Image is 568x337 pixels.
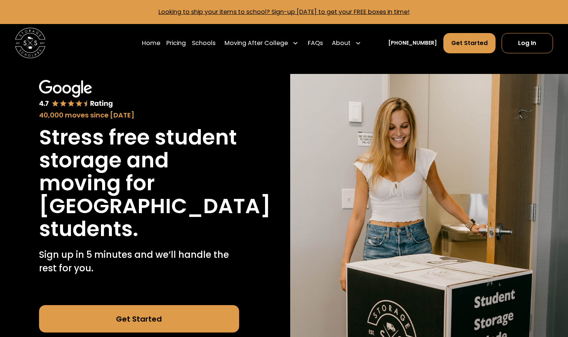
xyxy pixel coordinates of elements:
a: Schools [192,33,215,54]
a: Get Started [443,33,496,53]
h1: Stress free student storage and moving for [39,126,239,195]
a: Pricing [166,33,186,54]
a: FAQs [308,33,323,54]
a: Looking to ship your items to school? Sign-up [DATE] to get your FREE boxes in time! [158,8,410,16]
h1: students. [39,218,138,241]
div: Moving After College [221,33,301,54]
div: 40,000 moves since [DATE] [39,110,239,120]
div: About [332,39,351,48]
h1: [GEOGRAPHIC_DATA] [39,195,271,218]
img: Google 4.7 star rating [39,80,113,108]
img: Storage Scholars main logo [15,28,45,58]
div: Moving After College [224,39,288,48]
p: Sign up in 5 minutes and we’ll handle the rest for you. [39,248,239,275]
div: About [329,33,364,54]
a: Log In [502,33,553,53]
a: Get Started [39,305,239,332]
a: Home [142,33,160,54]
a: [PHONE_NUMBER] [388,39,437,47]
